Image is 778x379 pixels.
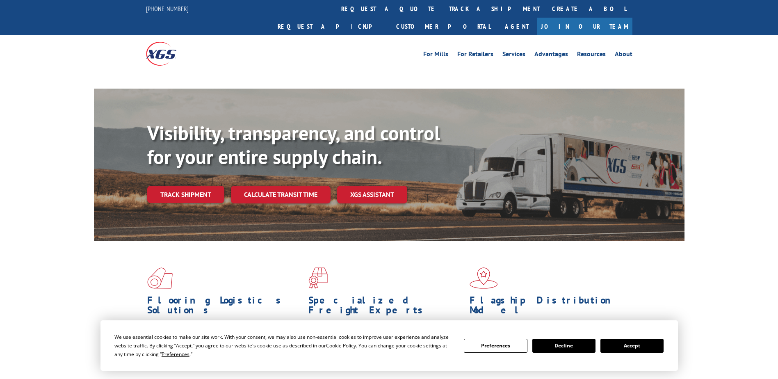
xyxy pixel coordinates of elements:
[272,18,390,35] a: Request a pickup
[147,267,173,289] img: xgs-icon-total-supply-chain-intelligence-red
[423,51,448,60] a: For Mills
[147,295,302,319] h1: Flooring Logistics Solutions
[326,342,356,349] span: Cookie Policy
[577,51,606,60] a: Resources
[497,18,537,35] a: Agent
[308,295,463,319] h1: Specialized Freight Experts
[146,5,189,13] a: [PHONE_NUMBER]
[534,51,568,60] a: Advantages
[470,319,621,338] span: Our agile distribution network gives you nationwide inventory management on demand.
[308,267,328,289] img: xgs-icon-focused-on-flooring-red
[147,319,302,348] span: As an industry carrier of choice, XGS has brought innovation and dedication to flooring logistics...
[162,351,189,358] span: Preferences
[457,51,493,60] a: For Retailers
[615,51,632,60] a: About
[390,18,497,35] a: Customer Portal
[502,51,525,60] a: Services
[537,18,632,35] a: Join Our Team
[147,186,224,203] a: Track shipment
[114,333,454,358] div: We use essential cookies to make our site work. With your consent, we may also use non-essential ...
[470,295,625,319] h1: Flagship Distribution Model
[532,339,595,353] button: Decline
[470,267,498,289] img: xgs-icon-flagship-distribution-model-red
[308,319,463,356] p: From overlength loads to delicate cargo, our experienced staff knows the best way to move your fr...
[100,320,678,371] div: Cookie Consent Prompt
[147,120,440,169] b: Visibility, transparency, and control for your entire supply chain.
[464,339,527,353] button: Preferences
[231,186,331,203] a: Calculate transit time
[337,186,407,203] a: XGS ASSISTANT
[600,339,664,353] button: Accept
